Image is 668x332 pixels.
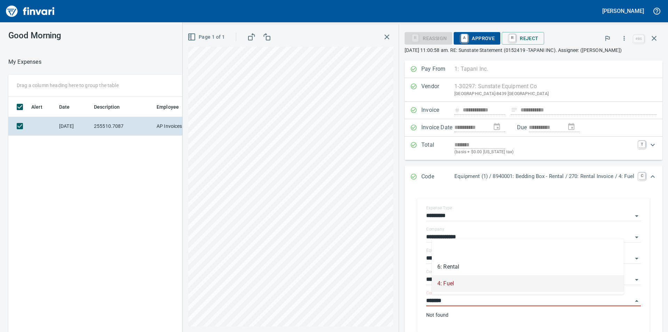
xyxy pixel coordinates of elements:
a: T [638,141,645,148]
label: Equipment [426,248,446,253]
div: Expand [405,137,662,160]
span: Alert [31,103,51,111]
p: Drag a column heading here to group the table [17,82,119,89]
span: Description [94,103,120,111]
p: (basis + $0.00 [US_STATE] tax) [454,149,634,156]
p: Equipment (1) / 8940001: Bedding Box - Rental / 270: Rental Invoice / 4: Fuel [454,172,634,180]
span: Employee [157,103,188,111]
span: Page 1 of 1 [189,33,225,41]
label: Company [426,227,444,231]
button: More [617,31,632,46]
span: Reject [507,32,538,44]
button: Open [632,211,642,221]
img: Finvari [4,3,56,20]
span: Approve [459,32,495,44]
button: Flag [600,31,615,46]
td: AP Invoices [154,117,206,136]
a: R [509,34,516,42]
td: [DATE] [56,117,91,136]
div: Reassign [405,35,452,41]
button: Close [632,296,642,306]
a: C [638,172,645,179]
span: Employee [157,103,179,111]
p: Code [421,172,454,182]
span: Description [94,103,129,111]
li: 6: Rental [432,258,624,275]
a: esc [634,35,644,43]
div: Expand [405,165,662,188]
td: 255510.7087 [91,117,154,136]
div: 4: Fuel [437,279,454,288]
button: Open [632,254,642,263]
h3: Good Morning [8,31,156,40]
p: My Expenses [8,58,41,66]
span: Close invoice [632,30,662,47]
nav: breadcrumb [8,58,41,66]
label: Cost Code [426,270,445,274]
button: RReject [502,32,544,45]
button: Open [632,275,642,285]
a: A [461,34,468,42]
span: Date [59,103,79,111]
h5: [PERSON_NAME] [602,7,644,15]
button: [PERSON_NAME] [601,6,646,16]
label: Cost Type [426,291,445,295]
p: Not found [426,311,641,318]
span: Alert [31,103,42,111]
p: Total [421,141,454,156]
button: Open [632,232,642,242]
span: Date [59,103,70,111]
button: Page 1 of 1 [186,31,228,44]
p: [DATE] 11:00:58 am. RE: Sunstate Statement (0152419 -TAPANI INC). Assignee: ([PERSON_NAME]) [405,47,662,54]
button: AApprove [454,32,500,45]
label: Expense Type [426,206,452,210]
